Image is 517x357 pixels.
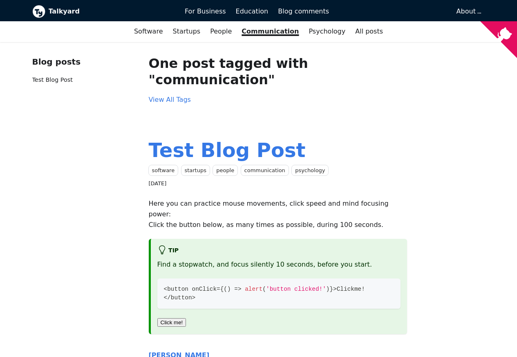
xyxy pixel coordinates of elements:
[167,294,171,301] span: /
[231,4,273,18] a: Education
[236,7,269,15] span: Education
[361,286,365,292] span: !
[157,245,401,256] h5: tip
[164,294,168,301] span: <
[185,7,226,15] span: For Business
[32,5,45,18] img: Talkyard logo
[329,286,333,292] span: }
[227,286,231,292] span: )
[326,286,330,292] span: )
[262,286,266,292] span: (
[278,7,329,15] span: Blog comments
[149,96,191,103] a: View All Tags
[217,286,220,292] span: =
[333,286,337,292] span: >
[180,4,231,18] a: For Business
[237,25,304,38] a: Communication
[167,286,217,292] span: button onClick
[350,25,388,38] a: All posts
[192,294,196,301] span: >
[224,286,227,292] span: (
[266,286,326,292] span: 'button clicked!'
[245,286,262,292] span: alert
[32,55,136,92] nav: Blog recent posts navigation
[220,286,224,292] span: {
[337,286,354,292] span: Click
[129,25,168,38] a: Software
[273,4,334,18] a: Blog comments
[181,165,210,176] a: startups
[168,25,205,38] a: Startups
[291,165,329,176] a: psychology
[171,294,192,301] span: button
[457,7,480,15] a: About
[234,286,241,292] span: =>
[149,198,407,231] p: Here you can practice mouse movements, click speed and mind focusing power: Click the button belo...
[164,286,168,292] span: <
[157,259,401,270] p: Find a stopwatch, and focus silently 10 seconds, before you start.
[32,55,136,69] div: Blog posts
[354,286,361,292] span: me
[32,76,73,83] a: Test Blog Post
[205,25,237,38] a: People
[304,25,350,38] a: Psychology
[32,5,173,18] a: Talkyard logoTalkyard
[148,165,179,176] a: software
[149,139,306,162] a: Test Blog Post
[241,165,289,176] a: communication
[157,318,186,327] button: Click me!
[213,165,238,176] a: people
[149,55,407,88] h1: One post tagged with "communication"
[49,6,173,17] b: Talkyard
[149,180,167,186] time: [DATE]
